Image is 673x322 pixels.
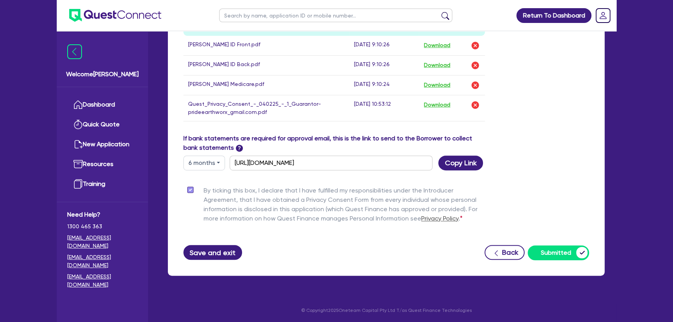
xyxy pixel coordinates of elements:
button: Download [424,80,451,90]
img: delete-icon [471,41,480,50]
a: Quick Quote [67,115,138,135]
a: New Application [67,135,138,154]
td: [PERSON_NAME] Medicare.pdf [183,75,349,95]
button: Submitted [528,245,589,260]
button: Back [485,245,525,260]
button: Copy Link [438,156,483,170]
img: delete-icon [471,80,480,90]
img: quest-connect-logo-blue [69,9,161,22]
a: Resources [67,154,138,174]
td: [DATE] 9:10:26 [349,55,419,75]
a: Dashboard [67,95,138,115]
p: © Copyright 2025 Oneteam Capital Pty Ltd T/as Quest Finance Technologies [162,307,610,314]
button: Save and exit [183,245,242,260]
button: Download [424,100,451,110]
span: 1300 465 363 [67,222,138,231]
img: resources [73,159,83,169]
td: [PERSON_NAME] ID Back.pdf [183,55,349,75]
span: Welcome [PERSON_NAME] [66,70,139,79]
button: Download [424,60,451,70]
a: Training [67,174,138,194]
label: By ticking this box, I declare that I have fulfilled my responsibilities under the Introducer Agr... [204,186,485,226]
a: Privacy Policy [421,215,459,222]
button: Dropdown toggle [183,156,225,170]
td: Quest_Privacy_Consent_-_040225_-_1_Guarantor-prideearthworx_gmail.com.pdf [183,95,349,121]
img: icon-menu-close [67,44,82,59]
button: Download [424,40,451,51]
img: new-application [73,140,83,149]
td: [DATE] 10:53:12 [349,95,419,121]
label: If bank statements are required for approval email, this is the link to send to the Borrower to c... [183,134,485,152]
a: Return To Dashboard [516,8,591,23]
td: [PERSON_NAME] ID Front.pdf [183,36,349,56]
img: quick-quote [73,120,83,129]
td: [DATE] 9:10:24 [349,75,419,95]
td: [DATE] 9:10:26 [349,36,419,56]
a: [EMAIL_ADDRESS][DOMAIN_NAME] [67,234,138,250]
input: Search by name, application ID or mobile number... [219,9,452,22]
span: Need Help? [67,210,138,219]
a: [EMAIL_ADDRESS][DOMAIN_NAME] [67,273,138,289]
a: [EMAIL_ADDRESS][DOMAIN_NAME] [67,253,138,269]
img: training [73,179,83,189]
img: delete-icon [471,61,480,70]
img: delete-icon [471,100,480,110]
a: Dropdown toggle [593,5,613,26]
span: ? [236,145,243,152]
